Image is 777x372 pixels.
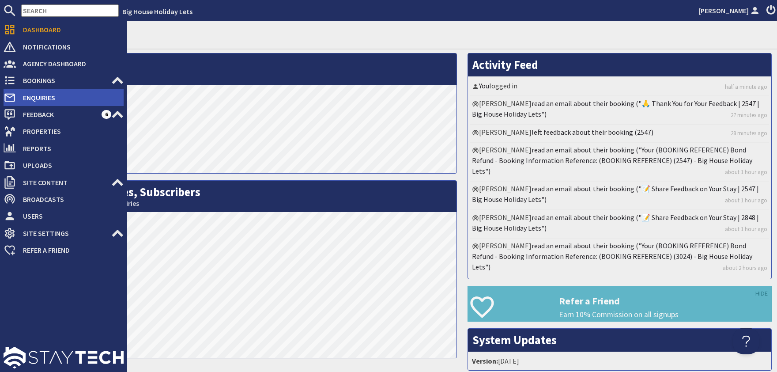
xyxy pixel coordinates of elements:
[472,57,538,72] a: Activity Feed
[16,226,111,240] span: Site Settings
[470,182,769,210] li: [PERSON_NAME]
[559,295,771,307] h3: Refer a Friend
[725,225,767,233] a: about 1 hour ago
[479,81,489,90] a: You
[725,83,767,91] a: half a minute ago
[4,226,124,240] a: Site Settings
[122,7,192,16] a: Big House Holiday Lets
[472,184,759,204] a: read an email about their booking ("📝 Share Feedback on Your Stay | 2547 | Big House Holiday Lets")
[31,199,452,208] small: This Month: 4 Bookings, 2 Enquiries
[16,243,124,257] span: Refer a Friend
[4,73,124,87] a: Bookings
[27,181,456,212] h2: Bookings, Enquiries, Subscribers
[16,209,124,223] span: Users
[16,23,124,37] span: Dashboard
[4,107,124,121] a: Feedback 6
[532,128,653,137] a: left feedback about their booking (2547)
[16,57,124,71] span: Agency Dashboard
[733,328,759,354] iframe: Toggle Customer Support
[472,333,557,347] a: System Updates
[470,143,769,182] li: [PERSON_NAME]
[21,4,119,17] input: SEARCH
[4,124,124,138] a: Properties
[470,125,769,143] li: [PERSON_NAME]
[4,209,124,223] a: Users
[4,158,124,172] a: Uploads
[4,91,124,105] a: Enquiries
[102,110,111,119] span: 6
[731,111,767,119] a: 27 minutes ago
[470,96,769,125] li: [PERSON_NAME]
[4,141,124,156] a: Reports
[4,243,124,257] a: Refer a Friend
[472,213,759,232] a: read an email about their booking ("📝 Share Feedback on Your Stay | 2848 | Big House Holiday Lets")
[698,5,761,16] a: [PERSON_NAME]
[16,107,102,121] span: Feedback
[16,175,111,190] span: Site Content
[472,145,752,175] a: read an email about their booking ("Your (BOOKING REFERENCE) Bond Refund - Booking Information Re...
[468,286,772,322] a: Refer a Friend Earn 10% Commission on all signups
[4,192,124,206] a: Broadcasts
[16,40,124,54] span: Notifications
[16,192,124,206] span: Broadcasts
[470,79,769,96] li: logged in
[755,289,768,299] a: HIDE
[559,309,771,320] p: Earn 10% Commission on all signups
[472,357,498,365] strong: Version:
[4,57,124,71] a: Agency Dashboard
[4,347,124,368] img: staytech_l_w-4e588a39d9fa60e82540d7cfac8cfe4b7147e857d3e8dbdfbd41c59d52db0ec4.svg
[470,210,769,239] li: [PERSON_NAME]
[4,40,124,54] a: Notifications
[16,158,124,172] span: Uploads
[16,141,124,156] span: Reports
[470,354,769,368] li: [DATE]
[723,264,767,272] a: about 2 hours ago
[4,175,124,190] a: Site Content
[27,53,456,85] h2: Visits per Day
[16,124,124,138] span: Properties
[4,23,124,37] a: Dashboard
[472,99,759,118] a: read an email about their booking ("🙏 Thank You for Your Feedback | 2547 | Big House Holiday Lets")
[16,73,111,87] span: Bookings
[725,196,767,205] a: about 1 hour ago
[725,168,767,176] a: about 1 hour ago
[472,241,752,271] a: read an email about their booking ("Your (BOOKING REFERENCE) Bond Refund - Booking Information Re...
[31,72,452,80] small: This Month: 2958 Visits
[470,239,769,277] li: [PERSON_NAME]
[16,91,124,105] span: Enquiries
[731,129,767,137] a: 28 minutes ago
